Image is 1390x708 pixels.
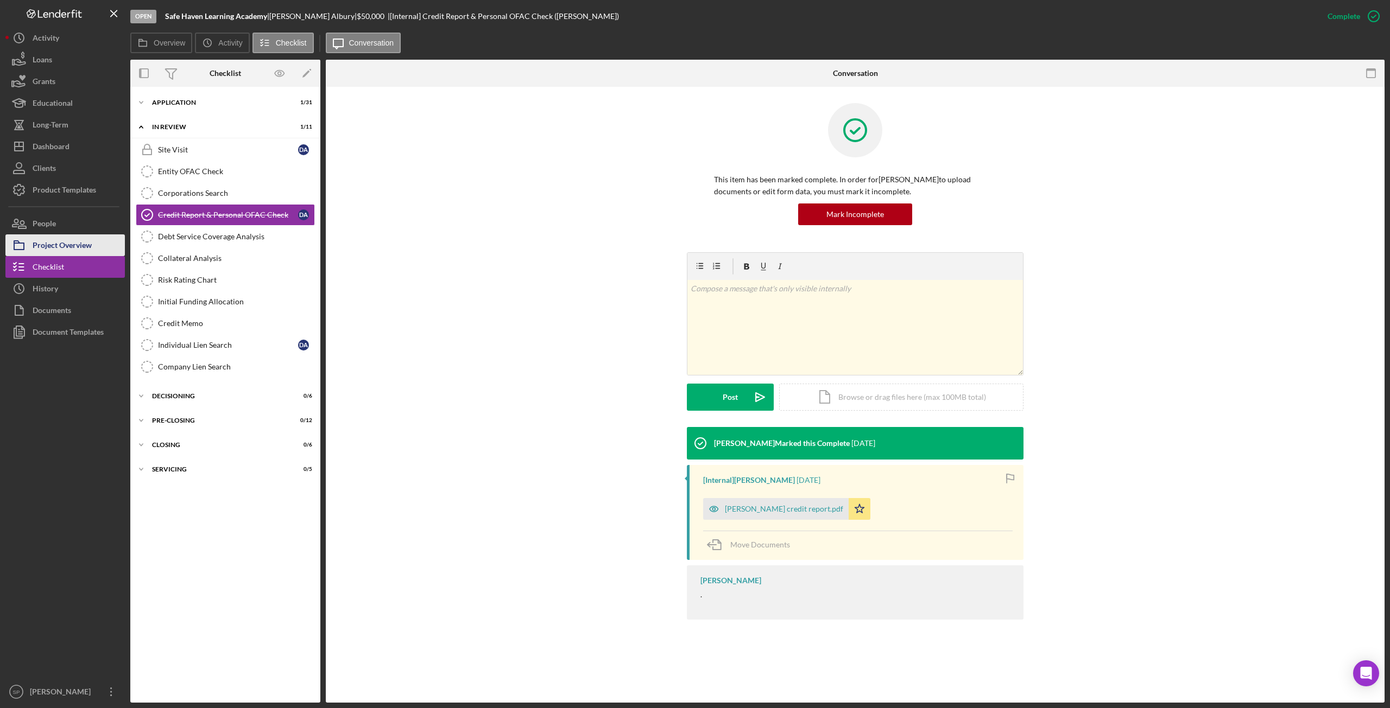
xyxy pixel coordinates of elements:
[33,49,52,73] div: Loans
[165,11,267,21] b: Safe Haven Learning Academy
[33,213,56,237] div: People
[293,99,312,106] div: 1 / 31
[152,442,285,448] div: Closing
[152,417,285,424] div: Pre-Closing
[5,49,125,71] button: Loans
[158,254,314,263] div: Collateral Analysis
[5,179,125,201] button: Product Templates
[798,203,912,225] button: Mark Incomplete
[687,384,774,411] button: Post
[703,498,870,520] button: [PERSON_NAME] credit report.pdf
[152,393,285,399] div: Decisioning
[136,334,315,356] a: Individual Lien SearchDA
[33,92,73,117] div: Educational
[5,213,125,234] button: People
[703,531,801,558] button: Move Documents
[136,161,315,182] a: Entity OFAC Check
[154,39,185,47] label: Overview
[158,319,314,328] div: Credit Memo
[33,114,68,138] div: Long-Term
[158,341,298,349] div: Individual Lien Search
[326,33,401,53] button: Conversation
[293,442,312,448] div: 0 / 6
[136,182,315,204] a: Corporations Search
[349,39,394,47] label: Conversation
[158,145,298,154] div: Site Visit
[33,278,58,302] div: History
[5,299,125,321] button: Documents
[33,27,59,52] div: Activity
[797,476,820,484] time: 2025-08-05 11:54
[158,297,314,306] div: Initial Funding Allocation
[5,92,125,114] button: Educational
[1328,5,1360,27] div: Complete
[388,12,619,21] div: | [Internal] Credit Report & Personal OFAC Check ([PERSON_NAME])
[5,71,125,92] a: Grants
[136,139,315,161] a: Site VisitDA
[136,312,315,334] a: Credit Memo
[5,256,125,278] button: Checklist
[5,321,125,343] button: Document Templates
[130,10,156,23] div: Open
[5,27,125,49] button: Activity
[33,136,69,160] div: Dashboard
[27,681,98,705] div: [PERSON_NAME]
[210,69,241,78] div: Checklist
[700,590,702,599] div: .
[298,209,309,220] div: D A
[1353,660,1379,686] div: Open Intercom Messenger
[33,299,71,324] div: Documents
[714,439,850,448] div: [PERSON_NAME] Marked this Complete
[33,157,56,182] div: Clients
[158,211,298,219] div: Credit Report & Personal OFAC Check
[833,69,878,78] div: Conversation
[5,136,125,157] a: Dashboard
[703,476,795,484] div: [Internal] [PERSON_NAME]
[158,189,314,197] div: Corporations Search
[714,174,996,198] p: This item has been marked complete. In order for [PERSON_NAME] to upload documents or edit form d...
[195,33,249,53] button: Activity
[826,203,884,225] div: Mark Incomplete
[130,33,192,53] button: Overview
[700,576,761,585] div: [PERSON_NAME]
[1317,5,1385,27] button: Complete
[136,247,315,269] a: Collateral Analysis
[13,689,20,695] text: SP
[33,256,64,280] div: Checklist
[136,356,315,378] a: Company Lien Search
[725,505,843,513] div: [PERSON_NAME] credit report.pdf
[33,234,92,259] div: Project Overview
[152,124,285,130] div: In Review
[136,291,315,312] a: Initial Funding Allocation
[293,466,312,473] div: 0 / 5
[298,144,309,155] div: D A
[5,234,125,256] button: Project Overview
[269,12,357,21] div: [PERSON_NAME] Albury |
[5,114,125,136] button: Long-Term
[276,39,307,47] label: Checklist
[252,33,314,53] button: Checklist
[158,276,314,284] div: Risk Rating Chart
[136,226,315,247] a: Debt Service Coverage Analysis
[5,278,125,299] button: History
[136,204,315,226] a: Credit Report & Personal OFAC CheckDA
[152,466,285,473] div: Servicing
[293,417,312,424] div: 0 / 12
[158,167,314,176] div: Entity OFAC Check
[165,12,269,21] div: |
[851,439,875,448] time: 2025-08-05 12:02
[5,157,125,179] a: Clients
[33,321,104,346] div: Document Templates
[5,681,125,703] button: SP[PERSON_NAME]
[218,39,242,47] label: Activity
[293,124,312,130] div: 1 / 11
